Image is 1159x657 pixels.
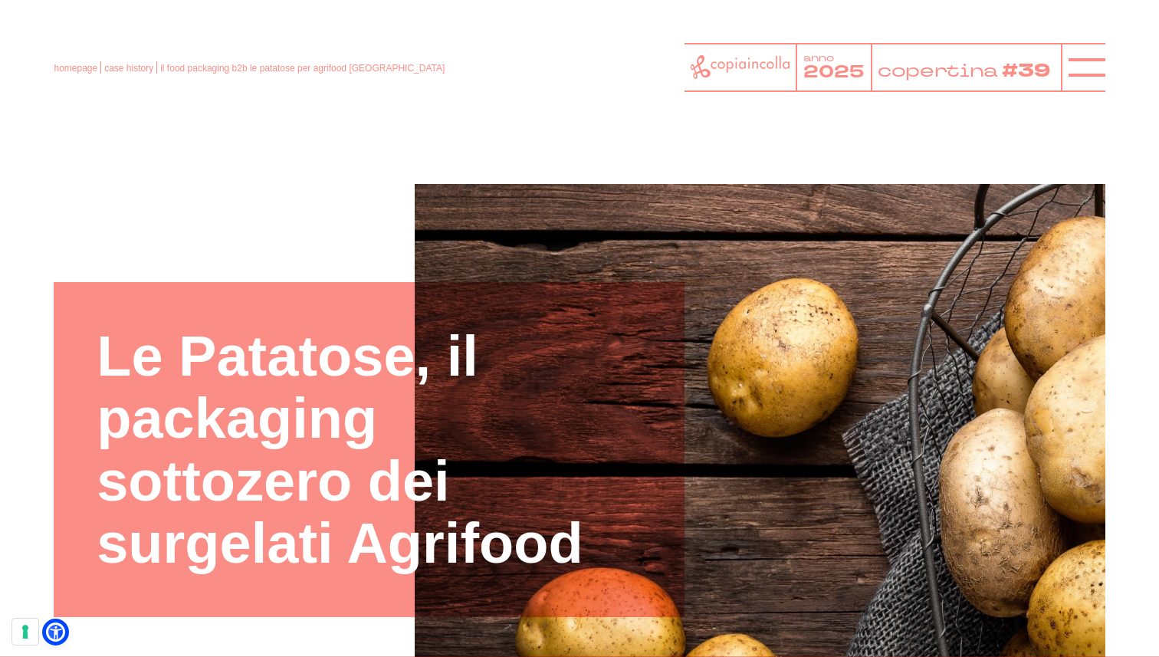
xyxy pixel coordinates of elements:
[97,325,642,575] h1: Le Patatose, il packaging sottozero dei surgelati Agrifood
[160,63,445,74] span: il food packaging b2b le patatose per agrifood [GEOGRAPHIC_DATA]
[878,58,1000,82] tspan: copertina
[54,63,97,74] a: homepage
[803,61,864,84] tspan: 2025
[1004,57,1054,84] tspan: #39
[12,619,38,645] button: Le tue preferenze relative al consenso per le tecnologie di tracciamento
[46,623,65,642] a: Open Accessibility Menu
[803,52,834,65] tspan: anno
[104,63,153,74] a: case history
